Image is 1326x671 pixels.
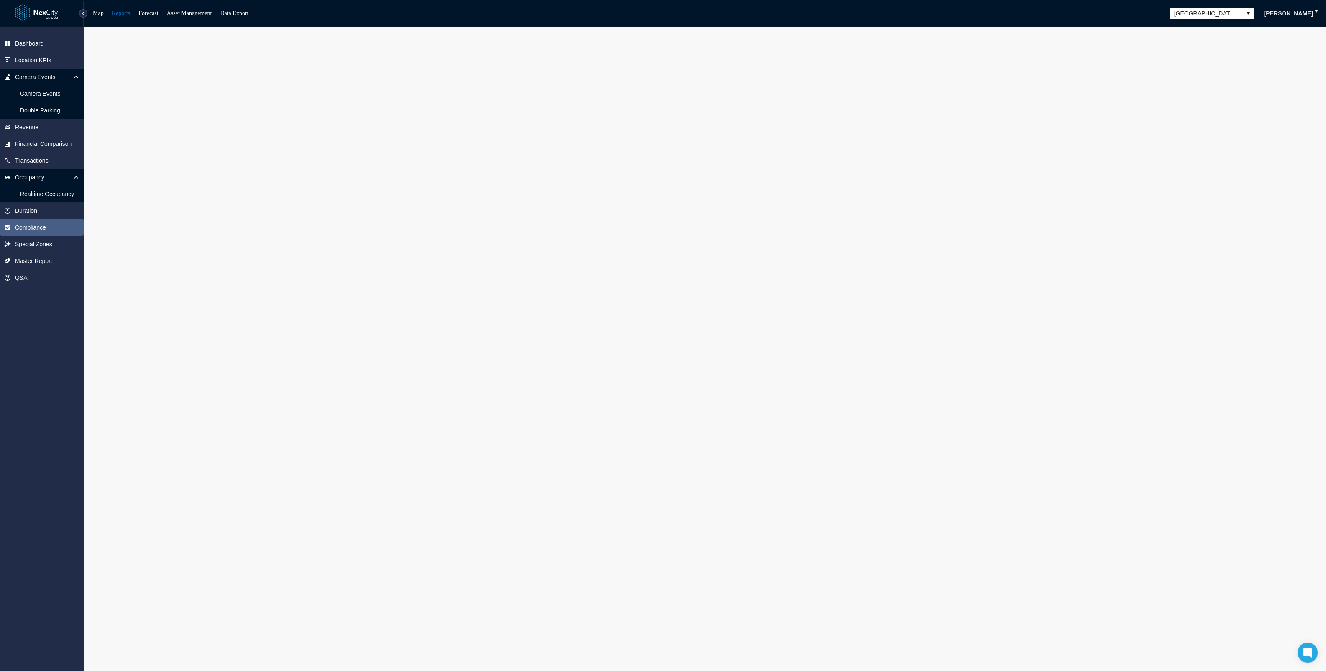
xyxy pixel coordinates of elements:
[20,190,74,198] span: Realtime Occupancy
[15,223,46,232] span: Compliance
[15,73,55,81] span: Camera Events
[1264,9,1313,18] span: [PERSON_NAME]
[1243,8,1254,19] button: select
[15,207,37,215] span: Duration
[15,273,28,282] span: Q&A
[15,257,52,265] span: Master Report
[15,123,38,131] span: Revenue
[167,10,212,16] a: Asset Management
[15,173,44,181] span: Occupancy
[15,156,49,165] span: Transactions
[15,56,51,64] span: Location KPIs
[20,89,60,98] span: Camera Events
[1259,7,1318,20] button: [PERSON_NAME]
[1174,9,1239,18] span: [GEOGRAPHIC_DATA][PERSON_NAME]
[220,10,248,16] a: Data Export
[15,140,72,148] span: Financial Comparison
[20,106,60,115] span: Double Parking
[15,39,44,48] span: Dashboard
[93,10,104,16] a: Map
[138,10,158,16] a: Forecast
[15,240,52,248] span: Special Zones
[112,10,130,16] a: Reports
